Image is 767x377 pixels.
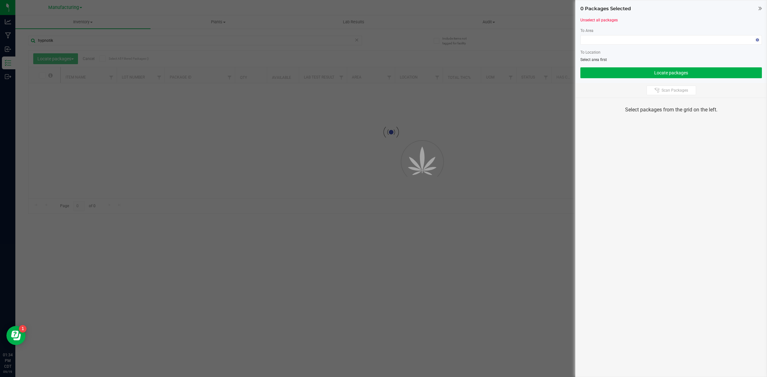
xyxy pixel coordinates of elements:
span: To Area [580,28,593,33]
span: To Location [580,50,600,55]
span: NO DATA FOUND [580,35,762,45]
iframe: Resource center [6,326,26,345]
a: Unselect all packages [580,18,618,22]
div: Select packages from the grid on the left. [584,106,759,114]
button: Locate packages [580,67,762,78]
button: Scan Packages [647,86,696,95]
span: Select area first [580,57,607,62]
span: Scan Packages [662,88,688,93]
iframe: Resource center unread badge [19,325,27,333]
